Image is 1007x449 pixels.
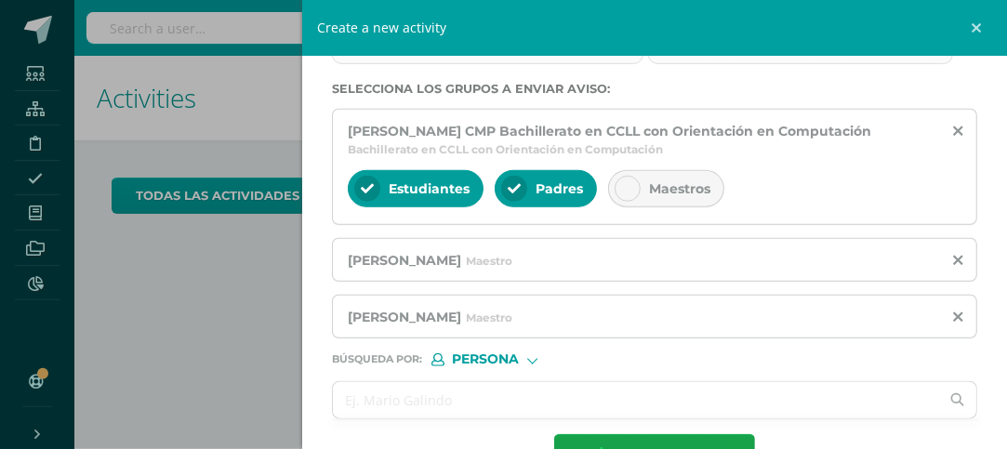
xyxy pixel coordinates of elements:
[348,309,461,325] span: [PERSON_NAME]
[389,180,470,197] span: Estudiantes
[348,252,461,269] span: [PERSON_NAME]
[348,142,663,156] span: Bachillerato en CCLL con Orientación en Computación
[649,180,710,197] span: Maestros
[348,123,871,139] span: [PERSON_NAME] CMP Bachillerato en CCLL con Orientación en Computación
[332,82,977,96] label: Selecciona los grupos a enviar aviso :
[466,254,512,268] span: Maestro
[466,310,512,324] span: Maestro
[431,353,571,366] div: [object Object]
[332,354,422,364] span: Búsqueda por :
[452,354,519,364] span: Persona
[536,180,583,197] span: Padres
[333,382,940,418] input: Ej. Mario Galindo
